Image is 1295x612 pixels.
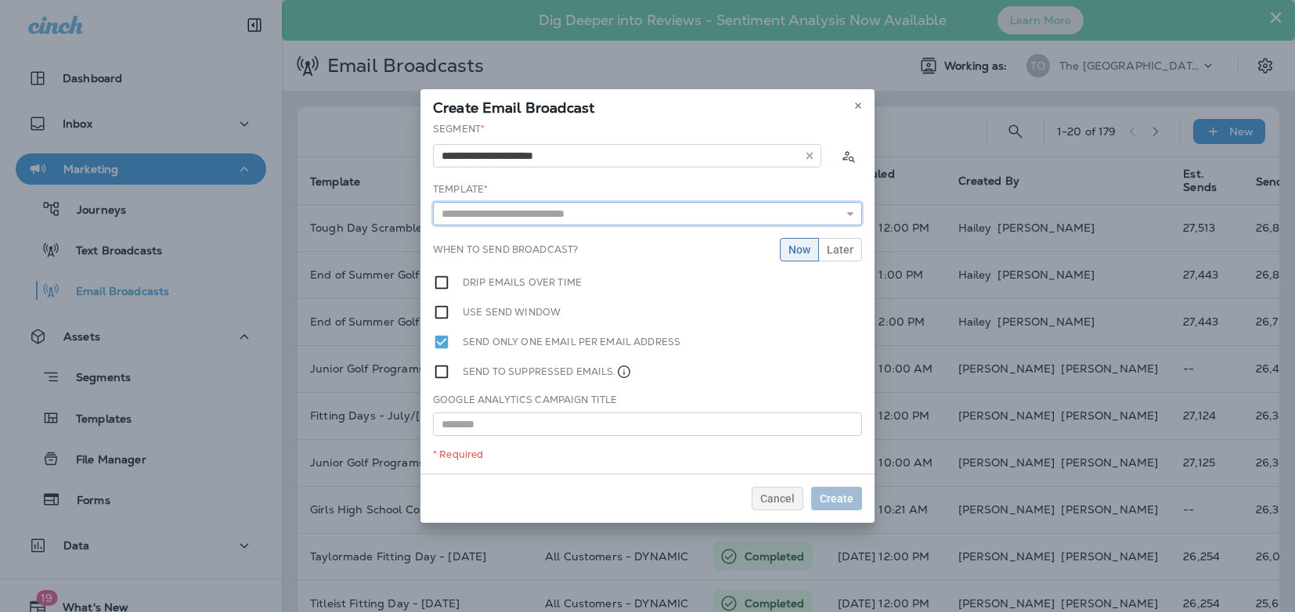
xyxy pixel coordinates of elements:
label: Send to suppressed emails. [463,363,632,380]
label: Drip emails over time [463,274,582,291]
button: Create [811,487,862,510]
span: Cancel [760,493,795,504]
button: Later [818,238,862,261]
span: Create [820,493,853,504]
label: Segment [433,123,485,135]
span: Later [827,244,853,255]
div: * Required [433,448,862,461]
button: Now [780,238,819,261]
button: Cancel [752,487,803,510]
label: Google Analytics Campaign Title [433,394,617,406]
button: Calculate the estimated number of emails to be sent based on selected segment. (This could take a... [834,142,862,170]
label: Send only one email per email address [463,333,680,351]
div: Create Email Broadcast [420,89,875,122]
label: Use send window [463,304,561,321]
label: Template [433,183,488,196]
label: When to send broadcast? [433,243,578,256]
span: Now [788,244,810,255]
